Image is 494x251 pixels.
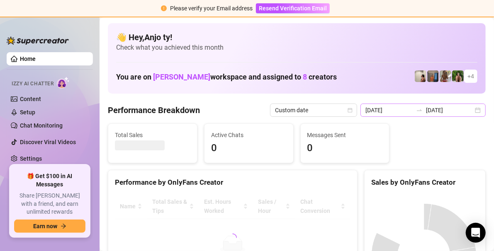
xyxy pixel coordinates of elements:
[307,140,383,156] span: 0
[61,223,66,229] span: arrow-right
[416,107,423,113] span: swap-right
[108,104,200,116] h4: Performance Breakdown
[116,72,337,82] h1: You are on workspace and assigned to creators
[20,155,42,162] a: Settings
[348,108,353,113] span: calendar
[116,43,477,52] span: Check what you achieved this month
[371,177,479,188] div: Sales by OnlyFans Creator
[211,140,287,156] span: 0
[170,4,253,13] div: Please verify your Email address
[14,172,85,188] span: 🎁 Get $100 in AI Messages
[20,56,36,62] a: Home
[467,72,474,81] span: + 4
[7,36,69,45] img: logo-BBDzfeDw.svg
[452,70,464,82] img: Nathaniel
[256,3,330,13] button: Resend Verification Email
[275,104,352,116] span: Custom date
[259,5,327,12] span: Resend Verification Email
[307,130,383,140] span: Messages Sent
[115,177,350,188] div: Performance by OnlyFans Creator
[33,223,57,229] span: Earn now
[116,31,477,43] h4: 👋 Hey, Anjo ty !
[415,70,426,82] img: Ralphy
[20,109,35,116] a: Setup
[466,223,486,243] div: Open Intercom Messenger
[57,77,70,89] img: AI Chatter
[12,80,54,88] span: Izzy AI Chatter
[20,139,76,145] a: Discover Viral Videos
[440,70,451,82] img: Nathaniel
[14,192,85,216] span: Share [PERSON_NAME] with a friend, and earn unlimited rewards
[161,5,167,11] span: exclamation-circle
[365,106,413,115] input: Start date
[427,70,439,82] img: Wayne
[153,72,210,81] span: [PERSON_NAME]
[20,96,41,102] a: Content
[416,107,423,113] span: to
[227,233,238,243] span: loading
[426,106,473,115] input: End date
[14,220,85,233] button: Earn nowarrow-right
[303,72,307,81] span: 8
[20,122,63,129] a: Chat Monitoring
[211,130,287,140] span: Active Chats
[115,130,190,140] span: Total Sales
